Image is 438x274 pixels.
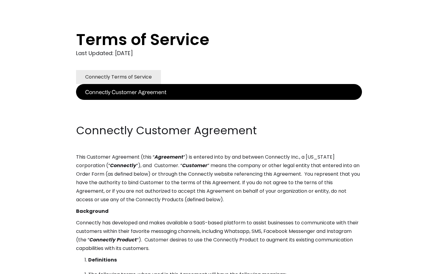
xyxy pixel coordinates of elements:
[76,30,338,49] h1: Terms of Service
[85,73,152,81] div: Connectly Terms of Service
[76,100,362,108] p: ‍
[85,88,166,96] div: Connectly Customer Agreement
[76,153,362,204] p: This Customer Agreement (this “ ”) is entered into by and between Connectly Inc., a [US_STATE] co...
[182,162,207,169] em: Customer
[76,219,362,253] p: Connectly has developed and makes available a SaaS-based platform to assist businesses to communi...
[88,256,117,263] strong: Definitions
[89,236,137,243] em: Connectly Product
[76,123,362,138] h2: Connectly Customer Agreement
[76,208,109,215] strong: Background
[110,162,136,169] em: Connectly
[76,49,362,58] div: Last Updated: [DATE]
[76,111,362,120] p: ‍
[12,263,36,272] ul: Language list
[155,153,183,160] em: Agreement
[6,263,36,272] aside: Language selected: English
